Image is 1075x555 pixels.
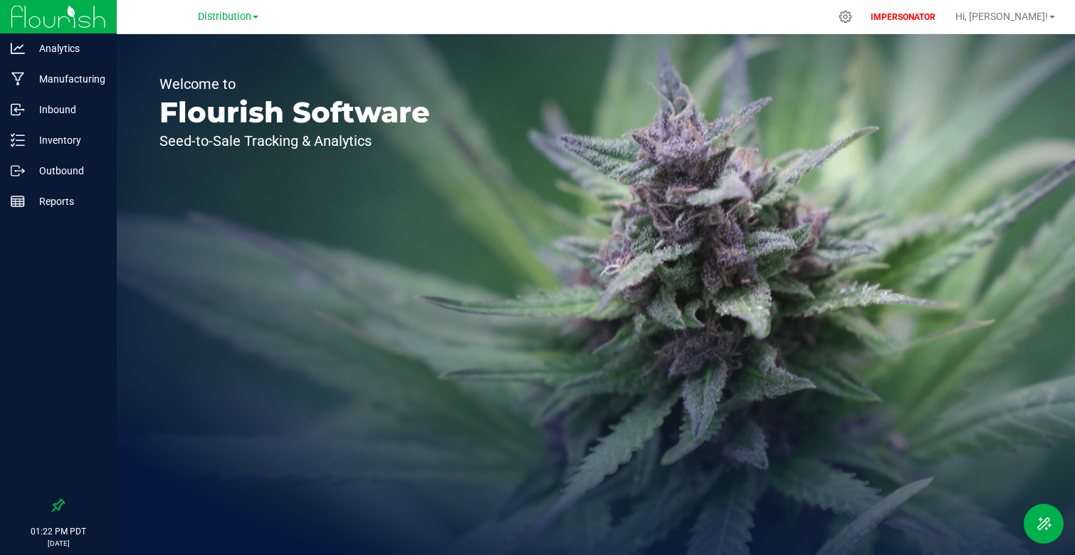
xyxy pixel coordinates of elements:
p: Outbound [25,162,110,179]
span: Hi, [PERSON_NAME]! [955,11,1048,22]
p: Inbound [25,101,110,118]
inline-svg: Manufacturing [11,72,25,86]
p: Flourish Software [159,98,430,127]
p: [DATE] [6,538,110,549]
span: Distribution [198,11,251,23]
label: Pin the sidebar to full width on large screens [51,498,65,512]
p: Manufacturing [25,70,110,88]
p: 01:22 PM PDT [6,525,110,538]
inline-svg: Outbound [11,164,25,178]
inline-svg: Reports [11,194,25,208]
p: Reports [25,193,110,210]
p: IMPERSONATOR [865,11,941,23]
inline-svg: Analytics [11,41,25,55]
inline-svg: Inventory [11,133,25,147]
div: Manage settings [837,10,854,23]
p: Inventory [25,132,110,149]
p: Seed-to-Sale Tracking & Analytics [159,134,430,148]
p: Welcome to [159,77,430,91]
p: Analytics [25,40,110,57]
button: Toggle Menu [1024,504,1064,544]
inline-svg: Inbound [11,102,25,117]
